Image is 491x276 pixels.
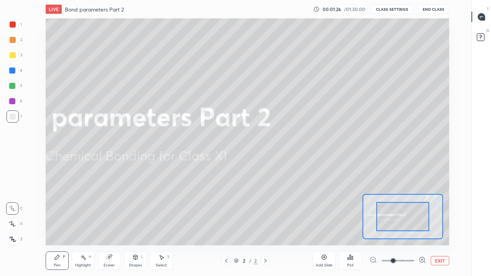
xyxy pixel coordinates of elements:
div: Poll [347,263,353,267]
div: 2 [240,258,248,263]
p: D [486,28,489,33]
div: 2 [7,34,22,46]
div: 5 [6,80,22,92]
div: Z [7,233,23,245]
button: CLASS SETTINGS [371,5,413,14]
h4: Bond parameters Part 2 [65,6,124,13]
div: 6 [6,95,22,107]
div: L [141,255,143,259]
div: 2 [253,257,258,264]
div: Add Slide [316,263,333,267]
div: 1 [7,18,22,31]
button: EXIT [431,256,449,265]
div: Highlight [75,263,91,267]
div: 4 [6,64,22,77]
div: Select [156,263,167,267]
div: 3 [7,49,22,61]
div: S [167,255,170,259]
div: Pen [54,263,61,267]
div: Eraser [104,263,115,267]
div: P [63,255,65,259]
div: Shapes [129,263,142,267]
div: C [6,202,23,215]
div: H [89,255,91,259]
div: LIVE [46,5,62,14]
div: X [6,218,23,230]
div: / [249,258,252,263]
p: T [487,6,489,12]
div: 7 [7,110,22,123]
button: End Class [418,5,449,14]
